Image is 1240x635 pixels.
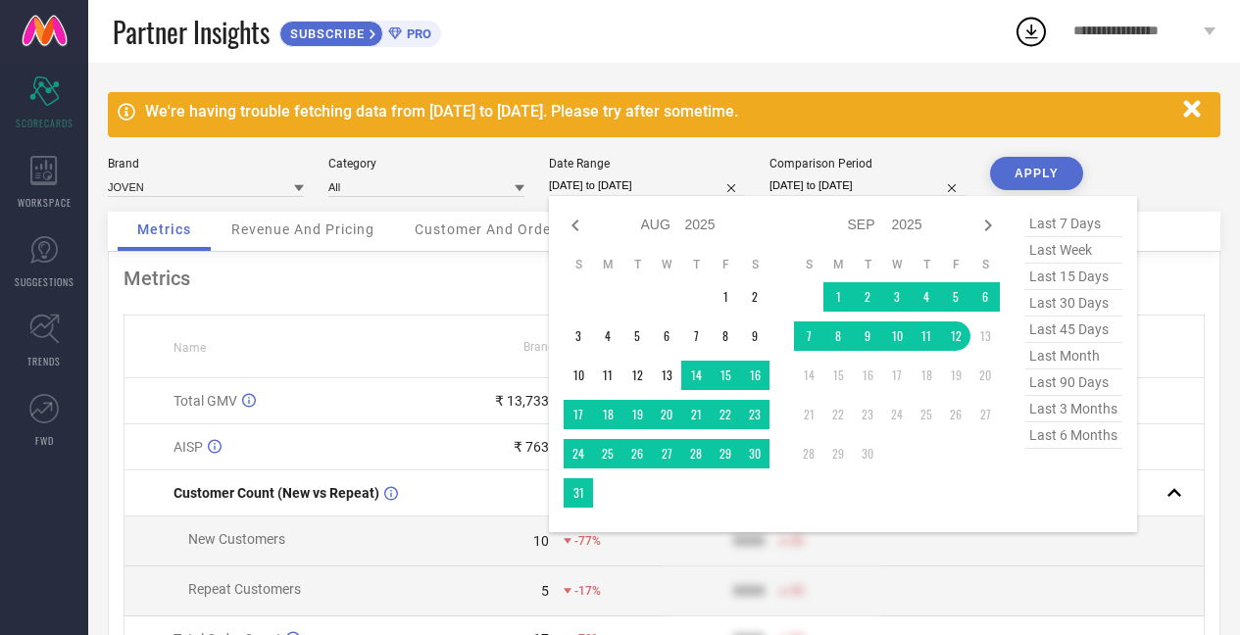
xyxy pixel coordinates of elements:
[574,584,601,598] span: -17%
[622,361,652,390] td: Tue Aug 12 2025
[733,583,765,599] div: 9999
[652,439,681,468] td: Wed Aug 27 2025
[882,321,912,351] td: Wed Sep 10 2025
[564,321,593,351] td: Sun Aug 03 2025
[174,341,206,355] span: Name
[564,257,593,272] th: Sunday
[564,214,587,237] div: Previous month
[564,478,593,508] td: Sun Aug 31 2025
[574,534,601,548] span: -77%
[1024,396,1122,422] span: last 3 months
[27,354,61,368] span: TRENDS
[823,282,853,312] td: Mon Sep 01 2025
[853,400,882,429] td: Tue Sep 23 2025
[882,257,912,272] th: Wednesday
[794,361,823,390] td: Sun Sep 14 2025
[652,361,681,390] td: Wed Aug 13 2025
[593,321,622,351] td: Mon Aug 04 2025
[593,439,622,468] td: Mon Aug 25 2025
[711,400,740,429] td: Fri Aug 22 2025
[1024,237,1122,264] span: last week
[970,257,1000,272] th: Saturday
[853,257,882,272] th: Tuesday
[541,583,549,599] div: 5
[533,533,549,549] div: 10
[681,361,711,390] td: Thu Aug 14 2025
[1024,369,1122,396] span: last 90 days
[970,321,1000,351] td: Sat Sep 13 2025
[823,257,853,272] th: Monday
[652,400,681,429] td: Wed Aug 20 2025
[711,439,740,468] td: Fri Aug 29 2025
[853,439,882,468] td: Tue Sep 30 2025
[740,257,769,272] th: Saturday
[622,400,652,429] td: Tue Aug 19 2025
[740,361,769,390] td: Sat Aug 16 2025
[853,361,882,390] td: Tue Sep 16 2025
[970,361,1000,390] td: Sat Sep 20 2025
[790,534,804,548] span: 50
[853,282,882,312] td: Tue Sep 02 2025
[137,221,191,237] span: Metrics
[990,157,1083,190] button: APPLY
[622,257,652,272] th: Tuesday
[711,257,740,272] th: Friday
[188,531,285,547] span: New Customers
[681,439,711,468] td: Thu Aug 28 2025
[415,221,565,237] span: Customer And Orders
[593,400,622,429] td: Mon Aug 18 2025
[970,282,1000,312] td: Sat Sep 06 2025
[794,321,823,351] td: Sun Sep 07 2025
[794,400,823,429] td: Sun Sep 21 2025
[941,400,970,429] td: Fri Sep 26 2025
[681,257,711,272] th: Thursday
[823,439,853,468] td: Mon Sep 29 2025
[15,274,74,289] span: SUGGESTIONS
[35,433,54,448] span: FWD
[1024,317,1122,343] span: last 45 days
[941,321,970,351] td: Fri Sep 12 2025
[108,157,304,171] div: Brand
[711,321,740,351] td: Fri Aug 08 2025
[1024,422,1122,449] span: last 6 months
[769,175,966,196] input: Select comparison period
[145,102,1173,121] div: We're having trouble fetching data from [DATE] to [DATE]. Please try after sometime.
[1024,343,1122,369] span: last month
[823,361,853,390] td: Mon Sep 15 2025
[882,400,912,429] td: Wed Sep 24 2025
[1024,290,1122,317] span: last 30 days
[174,393,237,409] span: Total GMV
[823,400,853,429] td: Mon Sep 22 2025
[622,439,652,468] td: Tue Aug 26 2025
[912,321,941,351] td: Thu Sep 11 2025
[564,361,593,390] td: Sun Aug 10 2025
[622,321,652,351] td: Tue Aug 05 2025
[1024,264,1122,290] span: last 15 days
[16,116,74,130] span: SCORECARDS
[328,157,524,171] div: Category
[740,321,769,351] td: Sat Aug 09 2025
[652,257,681,272] th: Wednesday
[882,282,912,312] td: Wed Sep 03 2025
[733,533,765,549] div: 9999
[549,175,745,196] input: Select date range
[174,439,203,455] span: AISP
[231,221,374,237] span: Revenue And Pricing
[593,361,622,390] td: Mon Aug 11 2025
[711,361,740,390] td: Fri Aug 15 2025
[564,400,593,429] td: Sun Aug 17 2025
[794,439,823,468] td: Sun Sep 28 2025
[1014,14,1049,49] div: Open download list
[882,361,912,390] td: Wed Sep 17 2025
[279,16,441,47] a: SUBSCRIBEPRO
[769,157,966,171] div: Comparison Period
[593,257,622,272] th: Monday
[794,257,823,272] th: Sunday
[740,282,769,312] td: Sat Aug 02 2025
[523,340,588,354] span: Brand Value
[124,267,1205,290] div: Metrics
[912,400,941,429] td: Thu Sep 25 2025
[912,257,941,272] th: Thursday
[564,439,593,468] td: Sun Aug 24 2025
[1024,211,1122,237] span: last 7 days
